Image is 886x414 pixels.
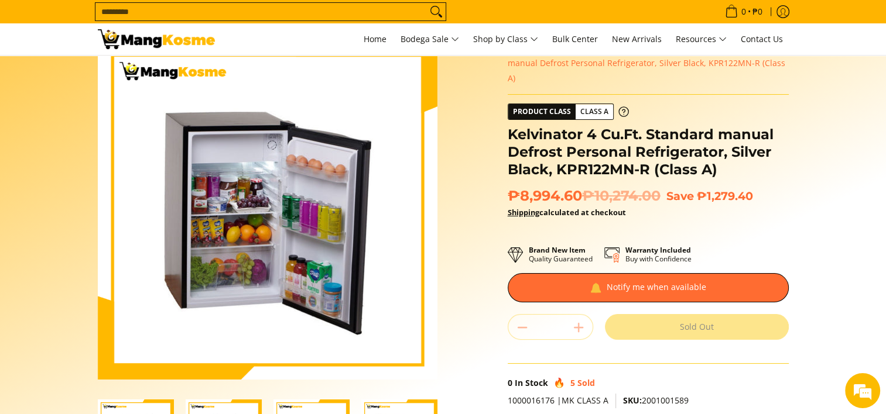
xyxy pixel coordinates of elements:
del: ₱10,274.00 [582,187,661,205]
span: Resources [676,32,727,47]
span: Save [666,189,694,203]
nav: Main Menu [227,23,789,55]
nav: Breadcrumbs [508,40,789,85]
a: Shop by Class [467,23,544,55]
div: Minimize live chat window [192,6,220,34]
span: Bodega Sale [401,32,459,47]
a: Product Class Class A [508,103,629,120]
img: Kelvinator 4 Cu.Ft. Standard manual Defrost Personal Refrigerator, Sil | Mang Kosme [98,29,215,49]
span: Contact Us [741,33,783,44]
span: Kelvinator 4 Cu.Ft. Standard manual Defrost Personal Refrigerator, Silver Black, KPR122MN-R (Clas... [508,42,785,84]
span: Shop by Class [473,32,538,47]
span: 0 [508,377,512,388]
span: In Stock [515,377,548,388]
span: 2001001589 [623,395,689,406]
a: Home [358,23,392,55]
div: Leave a message [61,65,197,81]
strong: Warranty Included [625,245,691,255]
button: Search [427,3,446,20]
span: 5 [570,377,575,388]
span: 1000016176 |MK CLASS A [508,395,608,406]
a: New Arrivals [606,23,668,55]
strong: calculated at checkout [508,207,626,218]
strong: Brand New Item [529,245,586,255]
span: Bulk Center [552,33,598,44]
span: SKU: [623,395,642,406]
span: Home [364,33,386,44]
h1: Kelvinator 4 Cu.Ft. Standard manual Defrost Personal Refrigerator, Silver Black, KPR122MN-R (Clas... [508,126,789,178]
span: ₱0 [751,8,764,16]
p: Quality Guaranteed [529,246,593,263]
span: Sold [577,377,595,388]
span: New Arrivals [612,33,662,44]
p: Buy with Confidence [625,246,692,263]
textarea: Type your message and click 'Submit' [6,284,223,325]
span: • [721,5,766,18]
span: ₱1,279.40 [697,189,753,203]
img: Kelvinator 4 Cu.Ft. Standard manual Defrost Personal Refrigerator, Silver Black, KPR122MN-R (Clas... [98,40,437,379]
span: We are offline. Please leave us a message. [25,129,204,247]
a: Contact Us [735,23,789,55]
a: Shipping [508,207,539,218]
a: Resources [670,23,733,55]
span: Product Class [508,104,576,119]
span: Class A [576,105,613,119]
a: Bulk Center [546,23,604,55]
a: Bodega Sale [395,23,465,55]
span: ₱8,994.60 [508,187,661,205]
span: 0 [740,8,748,16]
em: Submit [172,325,213,340]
